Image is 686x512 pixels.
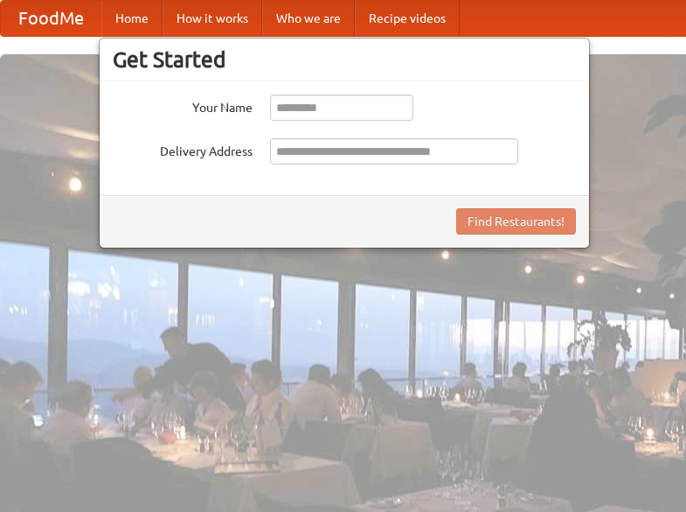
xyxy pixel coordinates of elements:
[101,1,163,36] a: Home
[163,1,262,36] a: How it works
[355,1,460,36] a: Recipe videos
[113,95,253,116] label: Your Name
[262,1,355,36] a: Who we are
[113,138,253,160] label: Delivery Address
[456,208,576,235] button: Find Restaurants!
[113,46,576,73] h3: Get Started
[1,1,101,36] a: FoodMe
